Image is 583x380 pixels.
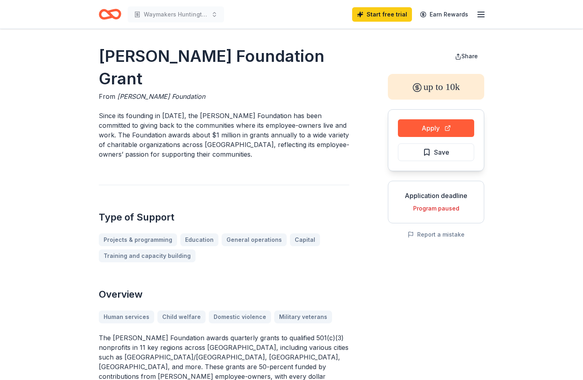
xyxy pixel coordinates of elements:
[99,5,121,24] a: Home
[461,53,478,59] span: Share
[99,92,349,101] div: From
[99,288,349,301] h2: Overview
[99,233,177,246] a: Projects & programming
[352,7,412,22] a: Start free trial
[398,119,474,137] button: Apply
[395,191,477,200] div: Application deadline
[99,45,349,90] h1: [PERSON_NAME] Foundation Grant
[434,147,449,157] span: Save
[388,74,484,100] div: up to 10k
[398,143,474,161] button: Save
[395,204,477,213] div: Program paused
[99,249,196,262] a: Training and capacity building
[408,230,465,239] button: Report a mistake
[180,233,218,246] a: Education
[99,211,349,224] h2: Type of Support
[144,10,208,19] span: Waymakers Huntington Beach Youth Shelter
[99,111,349,159] p: Since its founding in [DATE], the [PERSON_NAME] Foundation has been committed to giving back to t...
[128,6,224,22] button: Waymakers Huntington Beach Youth Shelter
[290,233,320,246] a: Capital
[117,92,205,100] span: [PERSON_NAME] Foundation
[222,233,287,246] a: General operations
[448,48,484,64] button: Share
[415,7,473,22] a: Earn Rewards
